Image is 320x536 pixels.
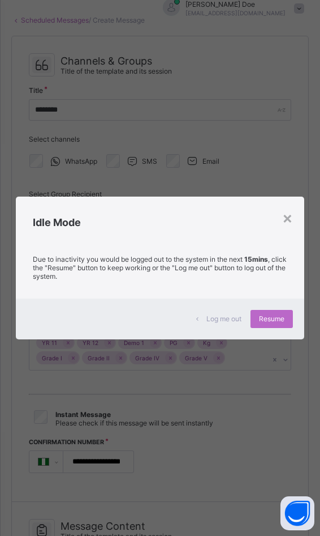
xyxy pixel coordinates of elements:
strong: 15mins [244,255,268,263]
h2: Idle Mode [33,216,287,228]
span: Resume [259,314,284,323]
button: Open asap [280,496,314,530]
p: Due to inactivity you would be logged out to the system in the next , click the "Resume" button t... [33,255,287,280]
div: × [282,208,293,227]
span: Log me out [206,314,241,323]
